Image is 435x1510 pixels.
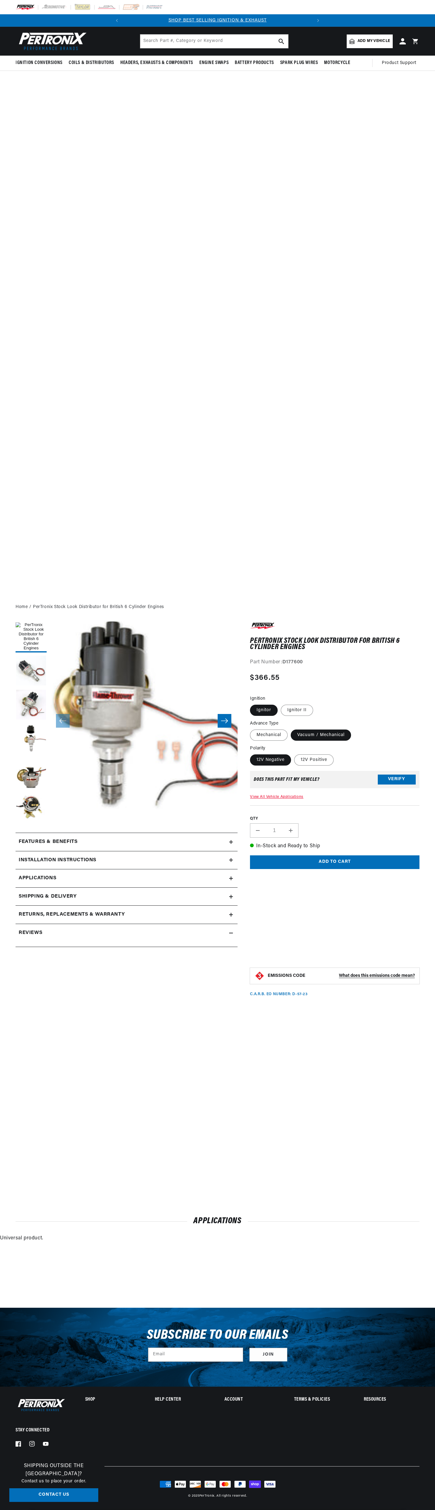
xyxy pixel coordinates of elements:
[188,1494,215,1498] small: © 2025 .
[250,658,419,666] div: Part Number:
[249,1348,287,1362] button: Subscribe
[16,792,47,823] button: Load image 6 in gallery view
[123,17,312,24] div: 1 of 2
[216,1494,247,1498] small: All rights reserved.
[232,56,277,70] summary: Battery Products
[69,60,114,66] span: Coils & Distributors
[16,30,87,52] img: Pertronix
[19,929,42,937] h2: Reviews
[250,992,308,997] p: C.A.R.B. EO Number: D-57-23
[19,874,56,882] span: Applications
[16,604,419,611] nav: breadcrumbs
[140,34,288,48] input: Search Part #, Category or Keyword
[250,720,279,727] legend: Advance Type
[254,777,319,782] div: Does This part fit My vehicle?
[19,856,96,864] h2: Installation instructions
[16,869,238,888] a: Applications
[16,724,47,755] button: Load image 4 in gallery view
[111,14,123,27] button: Translation missing: en.sections.announcements.previous_announcement
[16,604,28,611] a: Home
[250,842,419,850] p: In-Stock and Ready to Ship
[224,1398,280,1402] summary: Account
[382,60,416,66] span: Product Support
[280,60,318,66] span: Spark Plug Wires
[294,754,334,766] label: 12V Positive
[199,60,229,66] span: Engine Swaps
[250,795,303,799] a: View All Vehicle Applications
[235,60,274,66] span: Battery Products
[16,833,238,851] summary: Features & Benefits
[16,621,47,652] button: Load image 1 in gallery view
[250,745,266,752] legend: Polarity
[358,38,390,44] span: Add my vehicle
[123,17,312,24] div: Announcement
[268,973,415,979] button: EMISSIONS CODEWhat does this emissions code mean?
[19,911,125,919] h2: Returns, Replacements & Warranty
[347,34,393,48] a: Add my vehicle
[19,893,76,901] h2: Shipping & Delivery
[56,714,70,728] button: Slide left
[120,60,193,66] span: Headers, Exhausts & Components
[147,1329,289,1341] h3: Subscribe to our emails
[250,705,278,716] label: Ignitor
[250,730,288,741] label: Mechanical
[250,638,419,651] h1: PerTronix Stock Look Distributor for British 6 Cylinder Engines
[9,1462,98,1478] h3: Shipping Outside the [GEOGRAPHIC_DATA]?
[16,1398,65,1412] img: Pertronix
[16,906,238,924] summary: Returns, Replacements & Warranty
[9,1478,98,1485] p: Contact us to place your order.
[155,1398,211,1402] summary: Help Center
[268,973,305,978] strong: EMISSIONS CODE
[250,672,280,684] span: $366.55
[169,18,267,23] a: SHOP BEST SELLING IGNITION & EXHAUST
[282,660,303,665] strong: D177600
[364,1398,419,1402] summary: Resources
[294,1398,350,1402] summary: Terms & policies
[196,56,232,70] summary: Engine Swaps
[321,56,353,70] summary: Motorcycle
[16,60,62,66] span: Ignition Conversions
[218,714,231,728] button: Slide right
[16,1427,65,1434] p: Stay Connected
[324,60,350,66] span: Motorcycle
[16,621,238,820] media-gallery: Gallery Viewer
[312,14,324,27] button: Translation missing: en.sections.announcements.next_announcement
[281,705,313,716] label: Ignitor II
[16,656,47,687] button: Load image 2 in gallery view
[250,816,419,821] label: QTY
[16,690,47,721] button: Load image 3 in gallery view
[19,838,77,846] h2: Features & Benefits
[66,56,117,70] summary: Coils & Distributors
[291,730,351,741] label: Vacuum / Mechanical
[199,1494,215,1498] a: PerTronix
[16,924,238,942] summary: Reviews
[275,34,288,48] button: search button
[85,1398,141,1402] summary: Shop
[16,1218,419,1225] h2: Applications
[16,888,238,906] summary: Shipping & Delivery
[9,1488,98,1502] a: Contact Us
[250,855,419,869] button: Add to cart
[16,758,47,789] button: Load image 5 in gallery view
[339,973,415,978] strong: What does this emissions code mean?
[378,775,416,785] button: Verify
[250,754,291,766] label: 12V Negative
[382,56,419,71] summary: Product Support
[250,695,266,702] legend: Ignition
[16,851,238,869] summary: Installation instructions
[255,971,265,981] img: Emissions code
[117,56,196,70] summary: Headers, Exhausts & Components
[148,1348,243,1361] input: Email
[33,604,164,611] a: PerTronix Stock Look Distributor for British 6 Cylinder Engines
[277,56,321,70] summary: Spark Plug Wires
[16,56,66,70] summary: Ignition Conversions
